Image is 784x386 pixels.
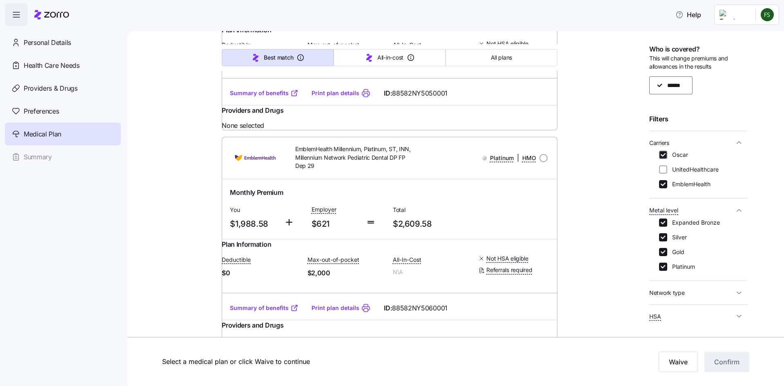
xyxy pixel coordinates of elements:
[222,105,283,116] span: Providers and Drugs
[490,154,514,162] span: Platinum
[719,10,749,20] img: Employer logo
[649,134,747,151] button: Carriers
[264,54,293,62] span: Best match
[312,89,359,97] a: Print plan details
[24,60,80,71] span: Health Care Needs
[312,205,336,214] span: Employer
[222,268,301,278] span: $0
[393,217,468,231] span: $2,609.58
[307,268,386,278] span: $2,000
[675,10,701,20] span: Help
[24,106,59,116] span: Preferences
[761,8,774,21] img: 754ee78f3aef8c4108d72247c0a2cbba
[482,153,536,163] div: |
[393,41,421,49] span: All-In-Cost
[649,139,669,147] span: Carriers
[230,217,278,231] span: $1,988.58
[24,83,78,94] span: Providers & Drugs
[649,312,661,321] span: HSA
[5,77,121,100] a: Providers & Drugs
[649,202,747,219] button: Metal level
[667,248,684,256] label: Gold
[230,304,298,312] a: Summary of benefits
[222,120,557,131] span: None selected
[295,145,413,170] span: EmblemHealth Millennium, Platinum, ST, INN, Millennium Network Pediatric Dental DP FP Dep 29
[24,129,61,139] span: Medical Plan
[5,145,121,168] a: Summary
[377,54,403,62] span: All-in-cost
[649,54,747,71] span: This will change premiums and allowances in the results
[669,357,688,367] span: Waive
[667,233,687,241] label: Silver
[393,256,421,264] span: All-In-Cost
[222,335,557,345] span: None selected
[312,217,359,231] span: $621
[669,7,708,23] button: Help
[230,89,298,97] a: Summary of benefits
[649,151,747,195] div: Carriers
[667,151,688,159] label: Oscar
[667,219,720,227] label: Expanded Bronze
[649,308,747,325] button: HSA
[230,206,278,214] span: You
[704,352,749,372] button: Confirm
[667,263,695,271] label: Platinum
[714,357,739,367] span: Confirm
[667,180,710,188] label: EmblemHealth
[649,289,685,297] span: Network type
[222,41,251,49] span: Deductible
[384,303,448,313] span: ID:
[393,206,468,214] span: Total
[307,256,359,264] span: Max-out-of-pocket
[491,54,512,62] span: All plans
[5,123,121,145] a: Medical Plan
[522,154,536,162] span: HMO
[312,304,359,312] a: Print plan details
[24,38,71,48] span: Personal Details
[486,266,532,274] span: Referrals required
[486,40,528,48] span: Not HSA eligible
[222,239,271,250] span: Plan Information
[222,256,251,264] span: Deductible
[667,165,719,174] label: UnitedHealthcare
[222,320,283,330] span: Providers and Drugs
[649,206,678,214] span: Metal level
[392,88,448,98] span: 88582NY5050001
[5,54,121,77] a: Health Care Needs
[230,187,283,198] span: Monthly Premium
[649,284,747,301] button: Network type
[5,31,121,54] a: Personal Details
[486,254,528,263] span: Not HSA eligible
[393,268,472,276] span: N\A
[649,219,747,277] div: Metal level
[162,357,551,367] div: Select a medical plan or click Waive to continue
[228,148,282,168] img: EmblemHealth
[392,303,448,313] span: 88582NY5060001
[659,352,698,372] button: Waive
[649,114,747,124] div: Filters
[649,44,699,54] span: Who is covered?
[307,41,359,49] span: Max-out-of-pocket
[5,100,121,123] a: Preferences
[384,88,448,98] span: ID:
